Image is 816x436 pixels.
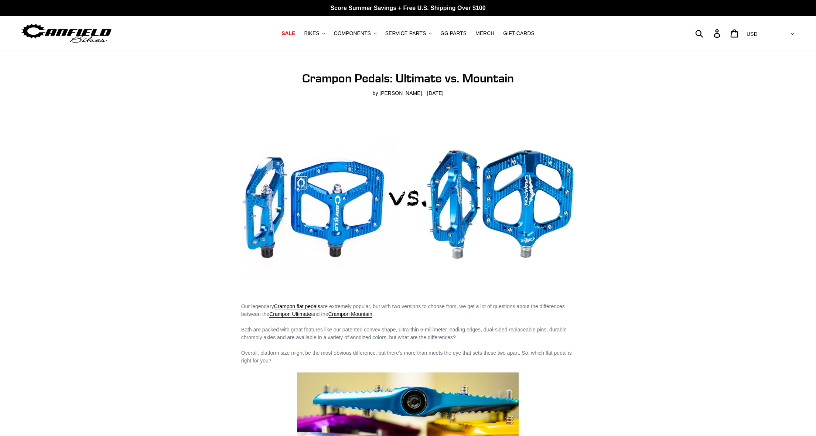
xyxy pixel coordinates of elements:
[241,295,575,365] div: Our legendary are extremely popular, but with two versions to choose from, we get a lot of questi...
[274,303,320,310] a: Crampon flat pedals
[503,30,535,37] span: GIFT CARDS
[330,28,380,38] button: COMPONENTS
[278,28,299,38] a: SALE
[241,71,575,85] h1: Crampon Pedals: Ultimate vs. Mountain
[20,22,113,45] img: Canfield Bikes
[300,28,328,38] button: BIKES
[475,30,494,37] span: MERCH
[382,28,435,38] button: SERVICE PARTS
[328,311,372,318] a: Crampon Mountain
[440,30,467,37] span: GG PARTS
[281,30,295,37] span: SALE
[472,28,498,38] a: MERCH
[334,30,371,37] span: COMPONENTS
[304,30,319,37] span: BIKES
[269,311,311,318] a: Crampon Ultimate
[241,117,575,293] img: Canfield Crampon Pedals
[699,25,718,41] input: Search
[385,30,426,37] span: SERVICE PARTS
[499,28,538,38] a: GIFT CARDS
[427,90,443,96] time: [DATE]
[437,28,470,38] a: GG PARTS
[373,89,422,97] span: by [PERSON_NAME]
